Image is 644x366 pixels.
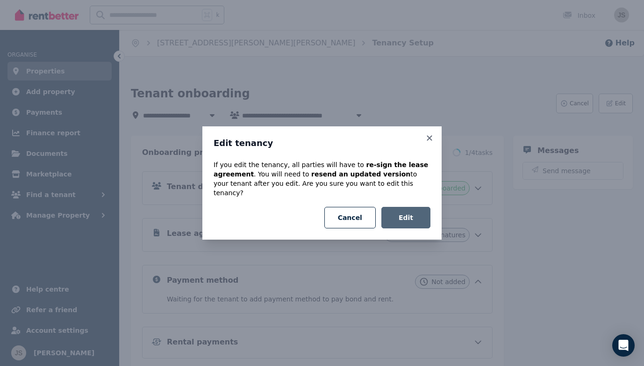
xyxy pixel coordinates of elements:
[214,160,430,198] p: If you edit the tenancy, all parties will have to . You will need to to your tenant after you edi...
[324,207,376,228] button: Cancel
[612,334,635,357] div: Open Intercom Messenger
[311,170,410,178] b: resend an updated version
[381,207,430,228] button: Edit
[214,138,430,149] h3: Edit tenancy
